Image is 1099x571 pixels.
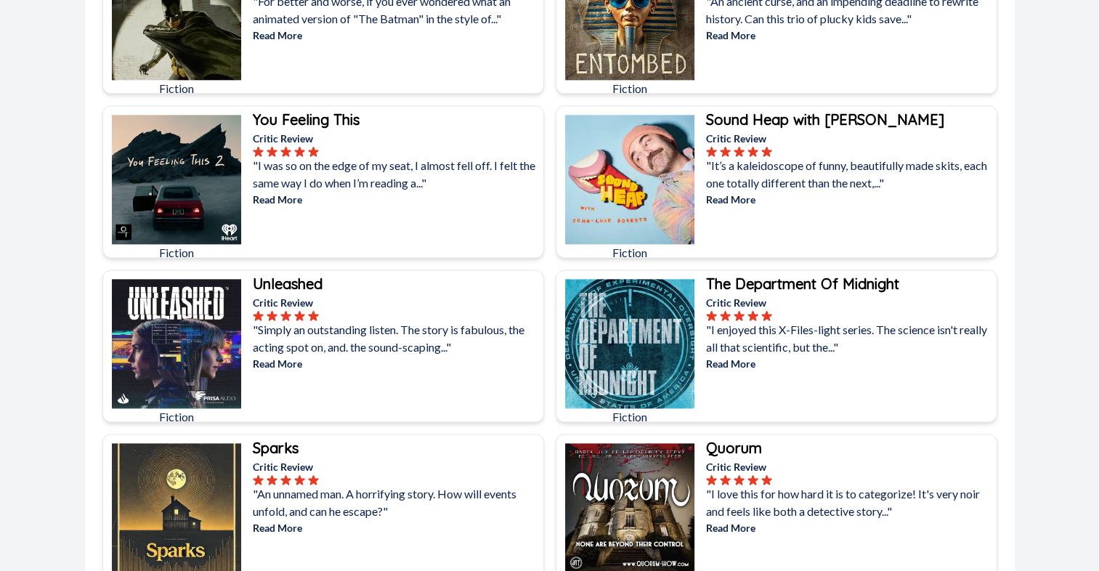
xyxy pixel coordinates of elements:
p: "I was so on the edge of my seat, I almost fell off. I felt the same way I do when I’m reading a..." [253,157,540,192]
a: You Feeling ThisFictionYou Feeling ThisCritic Review"I was so on the edge of my seat, I almost fe... [102,105,544,258]
p: Critic Review [253,131,540,146]
p: Critic Review [706,459,994,474]
p: Read More [253,28,540,43]
p: Read More [706,28,994,43]
img: The Department Of Midnight [565,279,694,408]
p: "I enjoyed this X-Files-light series. The science isn't really all that scientific, but the..." [706,321,994,356]
p: Critic Review [253,459,540,474]
p: Read More [706,192,994,207]
img: You Feeling This [112,115,241,244]
p: Read More [253,356,540,371]
a: UnleashedFictionUnleashedCritic Review"Simply an outstanding listen. The story is fabulous, the a... [102,270,544,422]
p: "An unnamed man. A horrifying story. How will events unfold, and can he escape?" [253,485,540,520]
a: The Department Of MidnightFictionThe Department Of MidnightCritic Review"I enjoyed this X-Files-l... [556,270,997,422]
b: Sound Heap with [PERSON_NAME] [706,110,944,129]
p: "Simply an outstanding listen. The story is fabulous, the acting spot on, and. the sound-scaping..." [253,321,540,356]
p: Critic Review [253,295,540,310]
p: "It’s a kaleidoscope of funny, beautifully made skits, each one totally different than the next,..." [706,157,994,192]
b: The Department Of Midnight [706,275,899,293]
p: Fiction [112,80,241,97]
b: Unleashed [253,275,323,293]
p: Read More [706,520,994,535]
p: Fiction [112,244,241,262]
p: Fiction [565,408,694,426]
p: Fiction [565,244,694,262]
img: Sound Heap with John-Luke Roberts [565,115,694,244]
p: Fiction [565,80,694,97]
b: Quorum [706,439,762,457]
p: Read More [253,520,540,535]
p: Read More [253,192,540,207]
p: Read More [706,356,994,371]
p: Critic Review [706,131,994,146]
b: Sparks [253,439,299,457]
a: Sound Heap with John-Luke RobertsFictionSound Heap with [PERSON_NAME]Critic Review"It’s a kaleido... [556,105,997,258]
img: Unleashed [112,279,241,408]
b: You Feeling This [253,110,360,129]
p: Critic Review [706,295,994,310]
p: Fiction [112,408,241,426]
p: "I love this for how hard it is to categorize! It's very noir and feels like both a detective sto... [706,485,994,520]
